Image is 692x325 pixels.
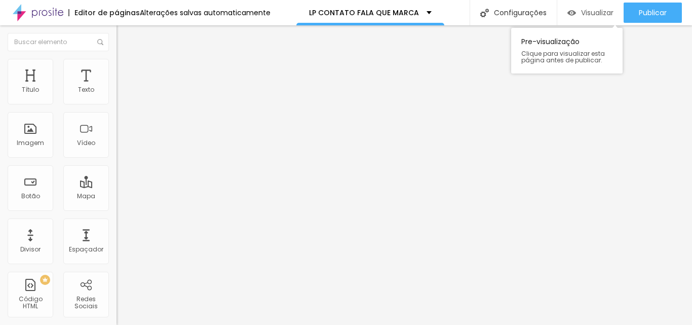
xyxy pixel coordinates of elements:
div: Imagem [17,139,44,147]
button: Publicar [624,3,682,23]
div: Espaçador [69,246,103,253]
div: Vídeo [77,139,95,147]
div: Código HTML [10,296,50,310]
input: Buscar elemento [8,33,109,51]
img: view-1.svg [567,9,576,17]
span: Visualizar [581,9,613,17]
div: Texto [78,86,94,93]
button: Visualizar [557,3,624,23]
span: Clique para visualizar esta página antes de publicar. [521,50,612,63]
p: LP CONTATO FALA QUE MARCA [309,9,419,16]
div: Alterações salvas automaticamente [140,9,271,16]
img: Icone [480,9,489,17]
div: Título [22,86,39,93]
div: Editor de páginas [68,9,140,16]
div: Redes Sociais [66,296,106,310]
div: Mapa [77,193,95,200]
img: Icone [97,39,103,45]
div: Botão [21,193,40,200]
div: Pre-visualização [511,28,623,74]
div: Divisor [20,246,41,253]
span: Publicar [639,9,667,17]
